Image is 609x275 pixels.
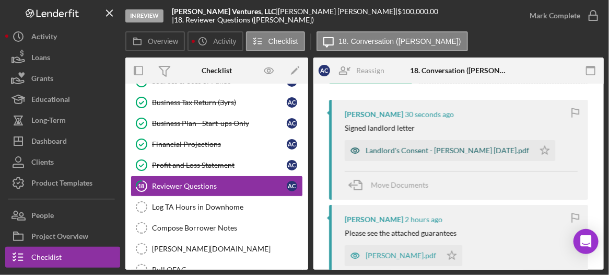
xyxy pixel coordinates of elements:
[287,139,297,150] div: A C
[313,60,395,81] button: ACReassign
[31,68,53,91] div: Grants
[397,7,441,16] div: $100,000.00
[31,247,62,270] div: Checklist
[5,152,120,173] button: Clients
[5,47,120,68] button: Loans
[152,266,302,274] div: Pull OFAC
[519,5,604,26] button: Mark Complete
[405,215,442,224] time: 2025-08-18 13:43
[410,66,507,75] div: 18. Conversation ([PERSON_NAME])
[152,98,287,107] div: Business Tax Return (3yrs)
[131,197,303,217] a: Log TA Hours in Downhome
[138,182,145,189] tspan: 18
[5,226,120,247] button: Project Overview
[287,160,297,170] div: A C
[31,89,70,112] div: Educational
[148,37,178,45] label: Overview
[287,118,297,129] div: A C
[152,245,302,253] div: [PERSON_NAME][DOMAIN_NAME]
[5,26,120,47] button: Activity
[31,26,57,50] div: Activity
[366,251,436,260] div: [PERSON_NAME].pdf
[31,152,54,175] div: Clients
[345,140,555,161] button: Landlord's Consent - [PERSON_NAME] [DATE].pdf
[405,110,454,119] time: 2025-08-18 15:21
[131,155,303,176] a: Profit and Loss StatementAC
[125,31,185,51] button: Overview
[31,110,66,133] div: Long-Term
[278,7,397,16] div: [PERSON_NAME] [PERSON_NAME] |
[31,205,54,228] div: People
[5,68,120,89] button: Grants
[31,226,88,249] div: Project Overview
[366,146,529,155] div: Landlord's Consent - [PERSON_NAME] [DATE].pdf
[371,180,428,189] span: Move Documents
[131,238,303,259] a: [PERSON_NAME][DOMAIN_NAME]
[319,65,330,76] div: A C
[246,31,305,51] button: Checklist
[172,16,314,24] div: | 18. Reviewer Questions ([PERSON_NAME])
[339,37,461,45] label: 18. Conversation ([PERSON_NAME])
[5,247,120,268] button: Checklist
[356,60,384,81] div: Reassign
[131,217,303,238] a: Compose Borrower Notes
[345,124,415,132] div: Signed landlord letter
[5,110,120,131] button: Long-Term
[31,131,67,154] div: Dashboard
[345,172,439,198] button: Move Documents
[131,92,303,113] a: Business Tax Return (3yrs)AC
[5,89,120,110] button: Educational
[152,182,287,190] div: Reviewer Questions
[152,224,302,232] div: Compose Borrower Notes
[152,119,287,128] div: Business Plan - Start-ups Only
[125,9,163,22] div: In Review
[5,173,120,193] button: Product Templates
[31,173,92,196] div: Product Templates
[202,66,232,75] div: Checklist
[131,113,303,134] a: Business Plan - Start-ups OnlyAC
[152,140,287,148] div: Financial Projections
[345,215,403,224] div: [PERSON_NAME]
[5,205,120,226] button: People
[345,245,462,266] button: [PERSON_NAME].pdf
[131,134,303,155] a: Financial ProjectionsAC
[5,131,120,152] button: Dashboard
[172,7,276,16] b: [PERSON_NAME] Ventures, LLC
[188,31,243,51] button: Activity
[268,37,298,45] label: Checklist
[317,31,468,51] button: 18. Conversation ([PERSON_NAME])
[345,229,456,237] div: Please see the attached guarantees
[287,181,297,191] div: A C
[213,37,236,45] label: Activity
[31,47,50,71] div: Loans
[131,176,303,197] a: 18Reviewer QuestionsAC
[530,5,580,26] div: Mark Complete
[152,203,302,211] div: Log TA Hours in Downhome
[287,97,297,108] div: A C
[152,161,287,169] div: Profit and Loss Statement
[345,110,403,119] div: [PERSON_NAME]
[573,229,599,254] div: Open Intercom Messenger
[172,7,278,16] div: |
